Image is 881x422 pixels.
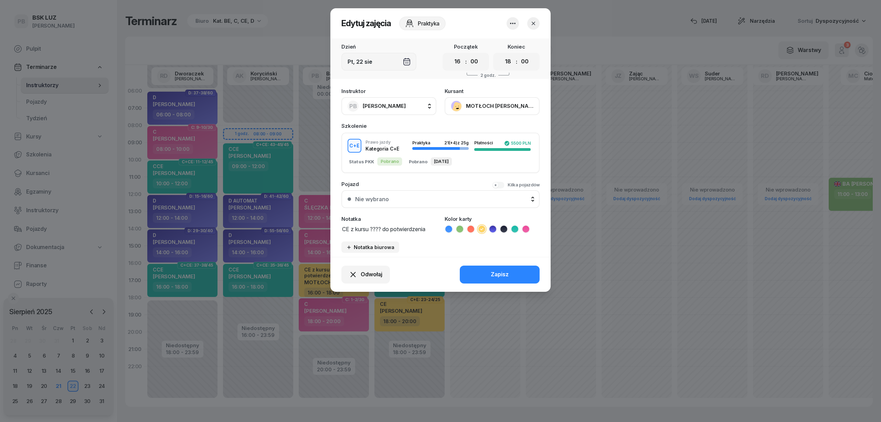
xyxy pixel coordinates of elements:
[445,97,540,115] button: MOTŁOCH [PERSON_NAME]
[341,266,390,284] button: Odwołaj
[341,190,540,208] button: Nie wybrano
[363,103,406,109] span: [PERSON_NAME]
[492,182,540,188] button: Kilka pojazdów
[355,196,389,202] div: Nie wybrano
[341,241,399,253] button: Notatka biurowa
[508,182,540,188] div: Kilka pojazdów
[460,266,540,284] button: Zapisz
[346,244,394,250] div: Notatka biurowa
[341,97,436,115] button: PB[PERSON_NAME]
[516,58,517,66] div: :
[341,18,391,29] h2: Edytuj zajęcia
[361,270,382,279] span: Odwołaj
[349,103,357,109] span: PB
[491,270,509,279] div: Zapisz
[465,58,467,66] div: :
